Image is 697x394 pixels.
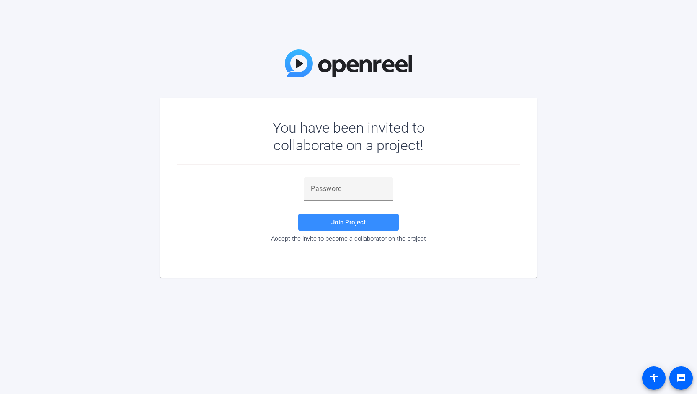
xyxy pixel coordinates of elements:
[177,235,520,242] div: Accept the invite to become a collaborator on the project
[649,373,659,383] mat-icon: accessibility
[298,214,399,231] button: Join Project
[311,184,386,194] input: Password
[676,373,686,383] mat-icon: message
[285,49,412,77] img: OpenReel Logo
[331,219,366,226] span: Join Project
[248,119,449,154] div: You have been invited to collaborate on a project!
